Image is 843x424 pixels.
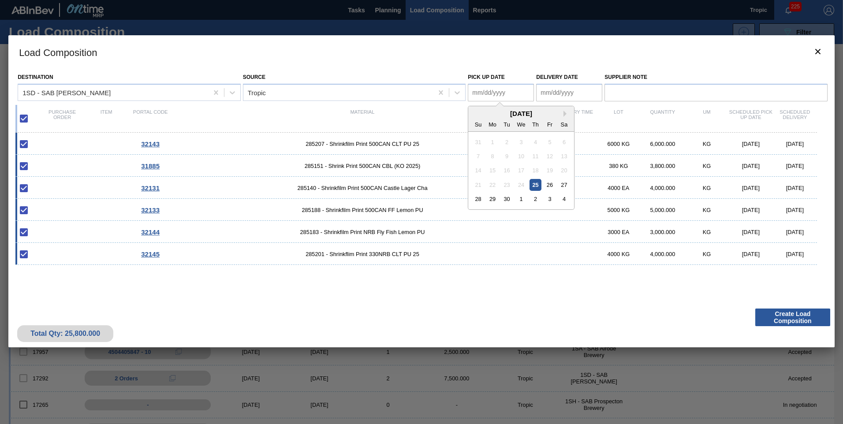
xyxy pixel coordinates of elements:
div: [DATE] [773,163,817,169]
div: Choose Thursday, October 2nd, 2025 [530,193,541,205]
div: 3,000.000 [641,229,685,235]
div: 1SD - SAB [PERSON_NAME] [22,89,111,96]
div: [DATE] [729,163,773,169]
span: 32133 [141,206,160,214]
div: KG [685,185,729,191]
div: KG [685,251,729,257]
div: [DATE] [729,229,773,235]
div: Tu [501,118,513,130]
div: Choose Monday, September 29th, 2025 [487,193,499,205]
div: Choose Friday, October 3rd, 2025 [544,193,556,205]
div: 4,000.000 [641,251,685,257]
div: Go to Order [128,206,172,214]
div: Lot [597,109,641,128]
div: [DATE] [773,185,817,191]
div: Tropic [248,89,266,96]
div: Go to Order [128,184,172,192]
div: Fr [544,118,556,130]
div: Not available Friday, September 12th, 2025 [544,150,556,162]
div: Choose Wednesday, October 1st, 2025 [515,193,527,205]
div: 5000 KG [597,207,641,213]
div: Su [472,118,484,130]
span: 32143 [141,140,160,148]
div: Choose Friday, September 26th, 2025 [544,179,556,191]
div: Not available Friday, September 5th, 2025 [544,136,556,148]
label: Pick up Date [468,74,505,80]
div: Not available Wednesday, September 24th, 2025 [515,179,527,191]
button: Next Month [563,111,570,117]
div: Not available Saturday, September 13th, 2025 [558,150,570,162]
div: [DATE] [773,229,817,235]
div: Choose Saturday, October 4th, 2025 [558,193,570,205]
div: KG [685,163,729,169]
label: Supplier Note [604,71,828,84]
div: [DATE] [729,141,773,147]
span: 32131 [141,184,160,192]
div: 6000 KG [597,141,641,147]
input: mm/dd/yyyy [468,84,534,101]
div: Quantity [641,109,685,128]
div: [DATE] [729,207,773,213]
div: Portal code [128,109,172,128]
button: Create Load Composition [755,309,830,326]
div: Not available Sunday, September 7th, 2025 [472,150,484,162]
div: month 2025-09 [471,135,571,206]
div: Total Qty: 25,800.000 [24,330,107,338]
div: Mo [487,118,499,130]
div: Not available Monday, September 1st, 2025 [487,136,499,148]
div: 4000 KG [597,251,641,257]
div: Sa [558,118,570,130]
div: Not available Monday, September 22nd, 2025 [487,179,499,191]
div: [DATE] [729,185,773,191]
div: 3000 EA [597,229,641,235]
div: 4,000.000 [641,185,685,191]
span: 285183 - Shrinkfilm Print NRB Fly Fish Lemon PU [172,229,552,235]
div: Choose Tuesday, September 30th, 2025 [501,193,513,205]
div: [DATE] [773,251,817,257]
div: 5,000.000 [641,207,685,213]
label: Source [243,74,265,80]
div: KG [685,229,729,235]
div: KG [685,141,729,147]
div: Purchase order [40,109,84,128]
div: Not available Tuesday, September 9th, 2025 [501,150,513,162]
span: 31885 [141,162,160,170]
div: Choose Thursday, September 25th, 2025 [530,179,541,191]
label: Delivery Date [536,74,578,80]
div: Item [84,109,128,128]
div: Go to Order [128,250,172,258]
div: UM [685,109,729,128]
div: Go to Order [128,228,172,236]
div: Not available Saturday, September 6th, 2025 [558,136,570,148]
div: Th [530,118,541,130]
div: Choose Saturday, September 27th, 2025 [558,179,570,191]
div: Go to Order [128,140,172,148]
div: 380 KG [597,163,641,169]
div: 6,000.000 [641,141,685,147]
div: Not available Sunday, September 21st, 2025 [472,179,484,191]
span: 32145 [141,250,160,258]
span: 285207 - Shrinkfilm Print 500CAN CLT PU 25 [172,141,552,147]
span: 285151 - Shrink Print 500CAN CBL (KO 2025) [172,163,552,169]
div: Not available Tuesday, September 16th, 2025 [501,164,513,176]
div: Not available Thursday, September 11th, 2025 [530,150,541,162]
div: [DATE] [773,207,817,213]
div: Scheduled Pick up Date [729,109,773,128]
div: Not available Thursday, September 4th, 2025 [530,136,541,148]
div: Not available Sunday, September 14th, 2025 [472,164,484,176]
input: mm/dd/yyyy [536,84,602,101]
div: 3,800.000 [641,163,685,169]
span: 32144 [141,228,160,236]
div: [DATE] [729,251,773,257]
div: Not available Friday, September 19th, 2025 [544,164,556,176]
div: Not available Thursday, September 18th, 2025 [530,164,541,176]
div: 4000 EA [597,185,641,191]
div: We [515,118,527,130]
div: Not available Wednesday, September 17th, 2025 [515,164,527,176]
div: [DATE] [773,141,817,147]
span: 285140 - Shrinkfilm Print 500CAN Castle Lager Cha [172,185,552,191]
div: Not available Wednesday, September 10th, 2025 [515,150,527,162]
div: Not available Tuesday, September 2nd, 2025 [501,136,513,148]
span: 285201 - Shrinkflim Print 330NRB CLT PU 25 [172,251,552,257]
h3: Load Composition [8,35,835,69]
